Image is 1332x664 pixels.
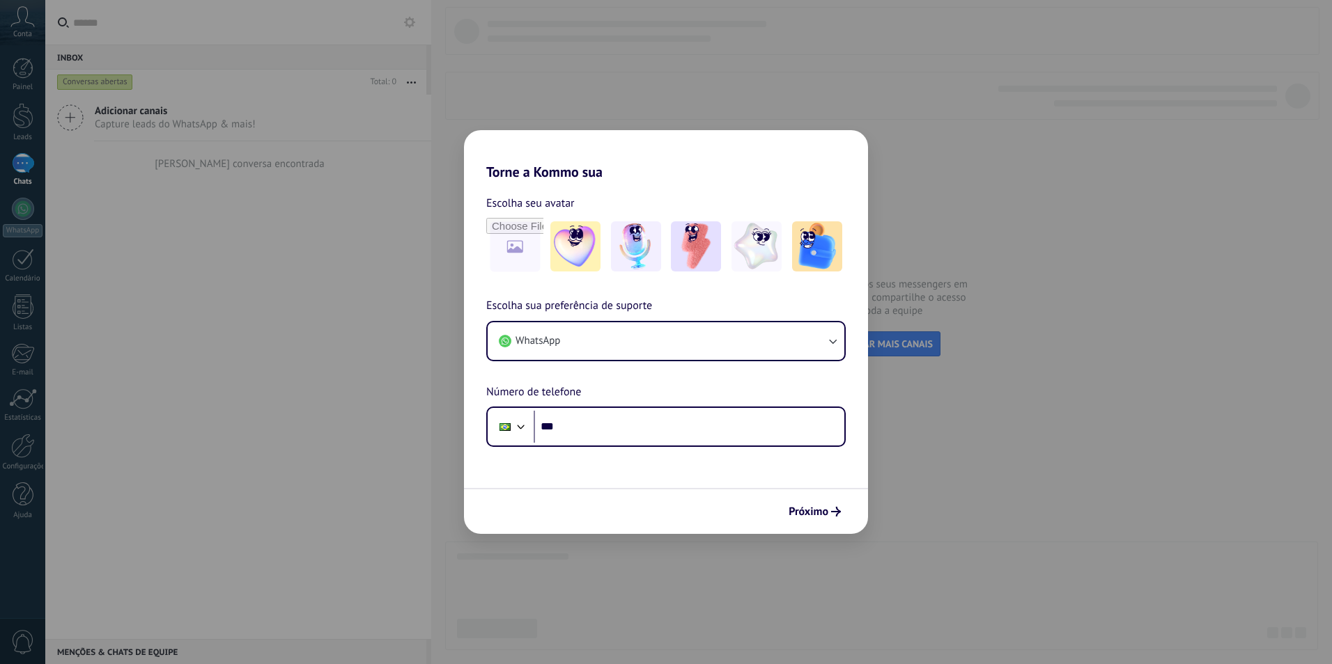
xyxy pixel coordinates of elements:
span: Número de telefone [486,384,581,402]
div: Brazil: + 55 [492,412,518,441]
img: -2.jpeg [611,221,661,271]
img: -3.jpeg [671,221,721,271]
img: -5.jpeg [792,221,842,271]
img: -1.jpeg [550,221,601,271]
span: Próximo [789,507,828,516]
button: WhatsApp [488,322,844,360]
img: -4.jpeg [731,221,782,271]
span: WhatsApp [516,334,560,348]
h2: Torne a Kommo sua [464,130,868,180]
span: Escolha sua preferência de suporte [486,297,652,315]
span: Escolha seu avatar [486,194,575,212]
button: Próximo [782,500,847,523]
